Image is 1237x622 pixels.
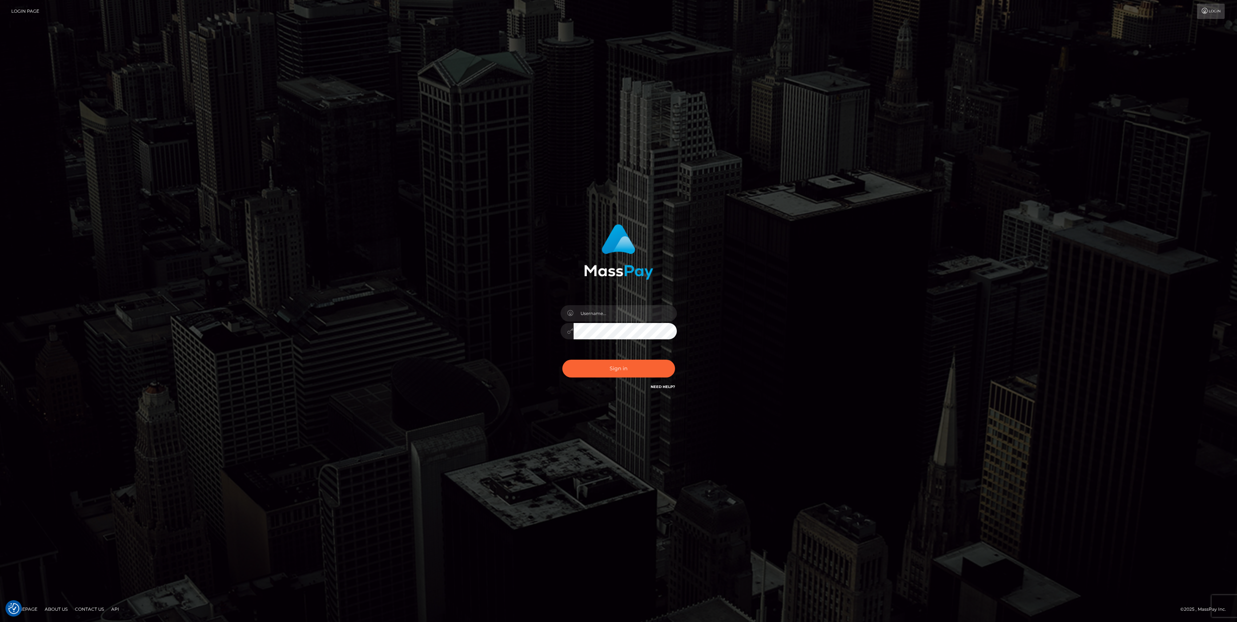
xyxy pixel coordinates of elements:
[72,603,107,615] a: Contact Us
[8,603,40,615] a: Homepage
[574,305,677,322] input: Username...
[8,603,19,614] button: Consent Preferences
[108,603,122,615] a: API
[584,224,653,280] img: MassPay Login
[42,603,71,615] a: About Us
[8,603,19,614] img: Revisit consent button
[1197,4,1225,19] a: Login
[11,4,39,19] a: Login Page
[1180,605,1232,613] div: © 2025 , MassPay Inc.
[562,360,675,377] button: Sign in
[651,384,675,389] a: Need Help?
